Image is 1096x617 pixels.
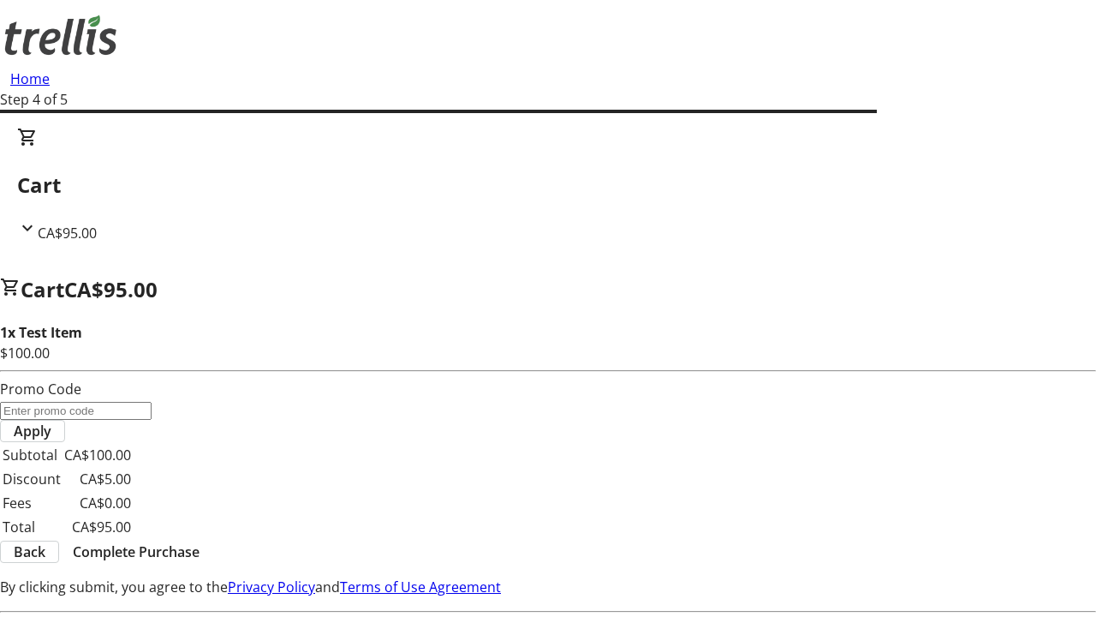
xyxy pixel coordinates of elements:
[38,224,97,243] span: CA$95.00
[2,492,62,514] td: Fees
[59,542,213,562] button: Complete Purchase
[17,170,1079,201] h2: Cart
[14,542,45,562] span: Back
[340,578,501,596] a: Terms of Use Agreement
[63,516,132,538] td: CA$95.00
[63,468,132,490] td: CA$5.00
[63,444,132,466] td: CA$100.00
[14,421,51,441] span: Apply
[2,468,62,490] td: Discount
[2,516,62,538] td: Total
[228,578,315,596] a: Privacy Policy
[21,275,64,303] span: Cart
[64,275,158,303] span: CA$95.00
[73,542,200,562] span: Complete Purchase
[63,492,132,514] td: CA$0.00
[2,444,62,466] td: Subtotal
[17,127,1079,243] div: CartCA$95.00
